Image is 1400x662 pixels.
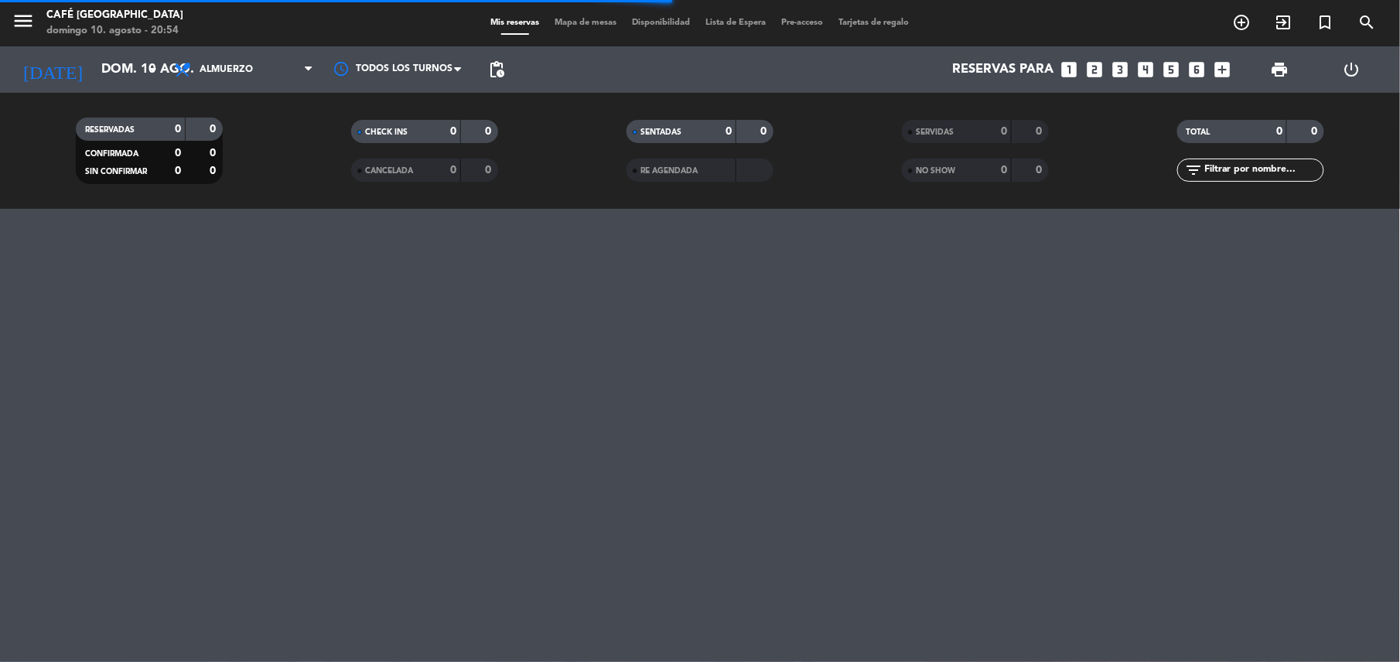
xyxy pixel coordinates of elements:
[144,60,162,79] i: arrow_drop_down
[365,167,413,175] span: CANCELADA
[210,124,220,135] strong: 0
[210,148,220,159] strong: 0
[483,19,548,27] span: Mis reservas
[85,150,138,158] span: CONFIRMADA
[1036,126,1046,137] strong: 0
[210,165,220,176] strong: 0
[85,126,135,134] span: RESERVADAS
[774,19,831,27] span: Pre-acceso
[1001,165,1007,176] strong: 0
[450,165,456,176] strong: 0
[1185,161,1204,179] i: filter_list
[1059,60,1079,80] i: looks_one
[1270,60,1289,79] span: print
[1110,60,1130,80] i: looks_3
[486,126,495,137] strong: 0
[640,128,681,136] span: SENTADAS
[450,126,456,137] strong: 0
[487,60,506,79] span: pending_actions
[1084,60,1105,80] i: looks_two
[916,167,955,175] span: NO SHOW
[726,126,732,137] strong: 0
[365,128,408,136] span: CHECK INS
[640,167,698,175] span: RE AGENDADA
[916,128,954,136] span: SERVIDAS
[175,124,181,135] strong: 0
[1135,60,1156,80] i: looks_4
[1001,126,1007,137] strong: 0
[1161,60,1181,80] i: looks_5
[200,64,253,75] span: Almuerzo
[486,165,495,176] strong: 0
[1212,60,1232,80] i: add_box
[1312,126,1321,137] strong: 0
[1343,60,1361,79] i: power_settings_new
[831,19,917,27] span: Tarjetas de regalo
[1036,165,1046,176] strong: 0
[761,126,770,137] strong: 0
[1187,60,1207,80] i: looks_6
[175,165,181,176] strong: 0
[12,9,35,32] i: menu
[1187,128,1210,136] span: TOTAL
[1316,13,1335,32] i: turned_in_not
[46,23,183,39] div: domingo 10. agosto - 20:54
[85,168,147,176] span: SIN CONFIRMAR
[1275,13,1293,32] i: exit_to_app
[952,63,1053,77] span: Reservas para
[1276,126,1282,137] strong: 0
[698,19,774,27] span: Lista de Espera
[12,9,35,38] button: menu
[1358,13,1377,32] i: search
[1204,162,1323,179] input: Filtrar por nombre...
[46,8,183,23] div: Café [GEOGRAPHIC_DATA]
[175,148,181,159] strong: 0
[12,53,94,87] i: [DATE]
[1316,46,1388,93] div: LOG OUT
[1233,13,1251,32] i: add_circle_outline
[625,19,698,27] span: Disponibilidad
[548,19,625,27] span: Mapa de mesas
